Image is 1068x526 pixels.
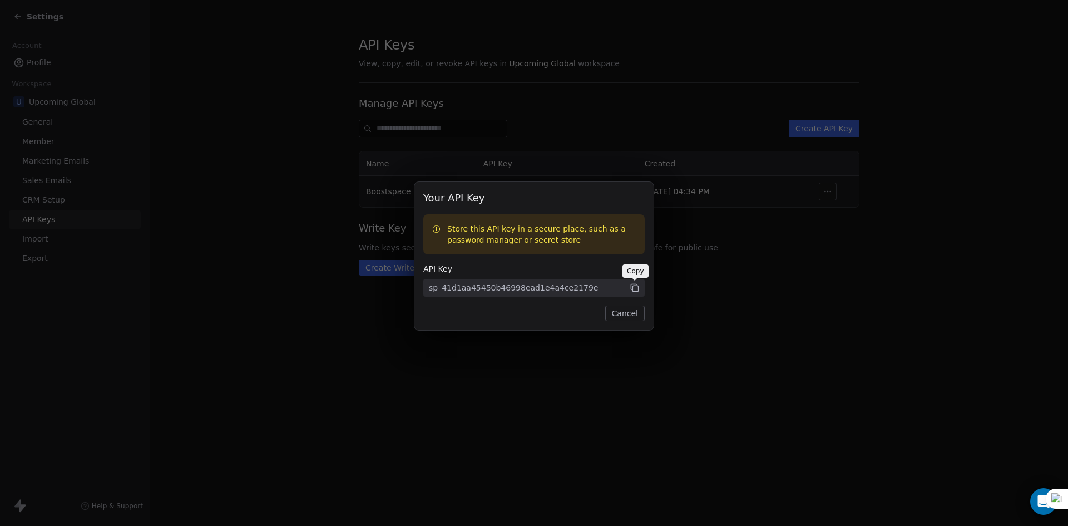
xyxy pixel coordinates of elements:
[447,223,636,245] p: Store this API key in a secure place, such as a password manager or secret store
[423,263,645,274] span: API Key
[605,306,645,321] button: Cancel
[627,267,644,276] p: Copy
[423,191,645,205] span: Your API Key
[429,282,598,293] div: sp_41d1aa45450b46998ead1e4a4ce2179e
